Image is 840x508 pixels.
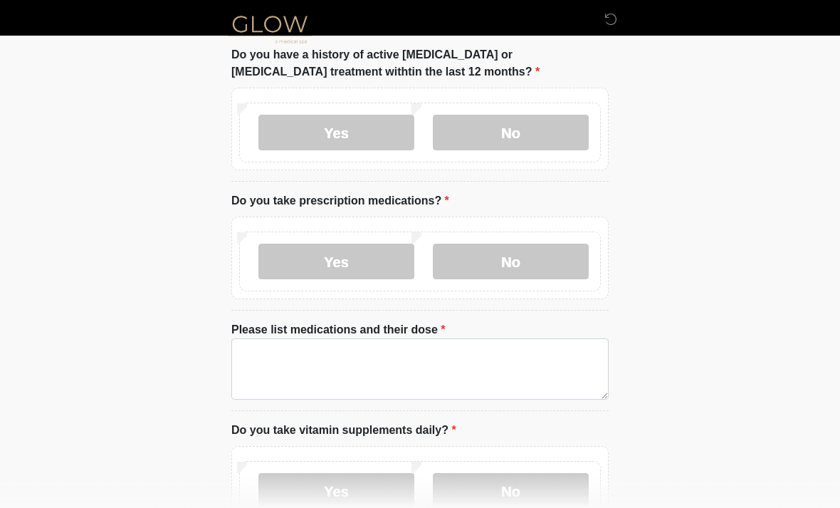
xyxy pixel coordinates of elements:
[258,244,414,280] label: Yes
[231,423,456,440] label: Do you take vitamin supplements daily?
[433,115,589,151] label: No
[258,115,414,151] label: Yes
[217,11,322,47] img: Glow Medical Spa Logo
[433,244,589,280] label: No
[231,47,609,81] label: Do you have a history of active [MEDICAL_DATA] or [MEDICAL_DATA] treatment withtin the last 12 mo...
[231,322,446,339] label: Please list medications and their dose
[231,193,449,210] label: Do you take prescription medications?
